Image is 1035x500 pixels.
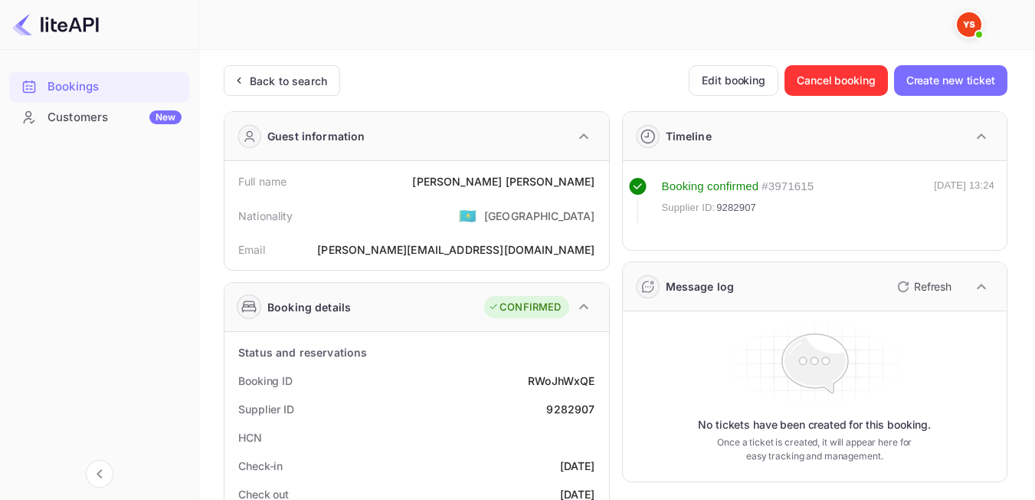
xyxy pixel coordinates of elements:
div: HCN [238,429,262,446]
div: New [149,110,182,124]
button: Refresh [888,275,958,299]
p: Once a ticket is created, it will appear here for easy tracking and management. [712,436,917,463]
div: Timeline [666,128,712,144]
div: Booking confirmed [662,178,759,196]
div: Full name [238,173,287,189]
div: Booking details [267,299,351,315]
div: 9282907 [546,401,594,417]
div: Bookings [47,78,182,96]
div: Bookings [9,72,189,102]
div: Check-in [238,458,283,474]
div: Supplier ID [238,401,294,417]
a: CustomersNew [9,103,189,131]
img: LiteAPI logo [12,12,99,37]
button: Edit booking [689,65,778,96]
div: [PERSON_NAME][EMAIL_ADDRESS][DOMAIN_NAME] [317,242,594,258]
div: RWoJhWxQE [528,373,594,389]
div: Booking ID [238,373,293,389]
div: Customers [47,109,182,127]
img: Yandex Support [957,12,981,37]
div: CONFIRMED [488,300,561,315]
div: Email [238,242,265,258]
div: # 3971615 [762,178,814,196]
a: Bookings [9,72,189,100]
button: Cancel booking [784,65,888,96]
div: Message log [666,278,735,294]
div: Back to search [250,73,327,89]
p: No tickets have been created for this booking. [698,417,931,433]
button: Create new ticket [894,65,1007,96]
button: Collapse navigation [86,460,113,488]
div: [DATE] 13:24 [934,178,994,222]
div: [PERSON_NAME] [PERSON_NAME] [412,173,594,189]
span: 9282907 [716,200,756,215]
p: Refresh [914,278,951,294]
div: Nationality [238,208,293,224]
div: Guest information [267,128,365,144]
div: CustomersNew [9,103,189,133]
div: Status and reservations [238,344,367,360]
span: United States [459,202,477,229]
div: [GEOGRAPHIC_DATA] [484,208,595,224]
span: Supplier ID: [662,200,716,215]
div: [DATE] [560,458,595,474]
